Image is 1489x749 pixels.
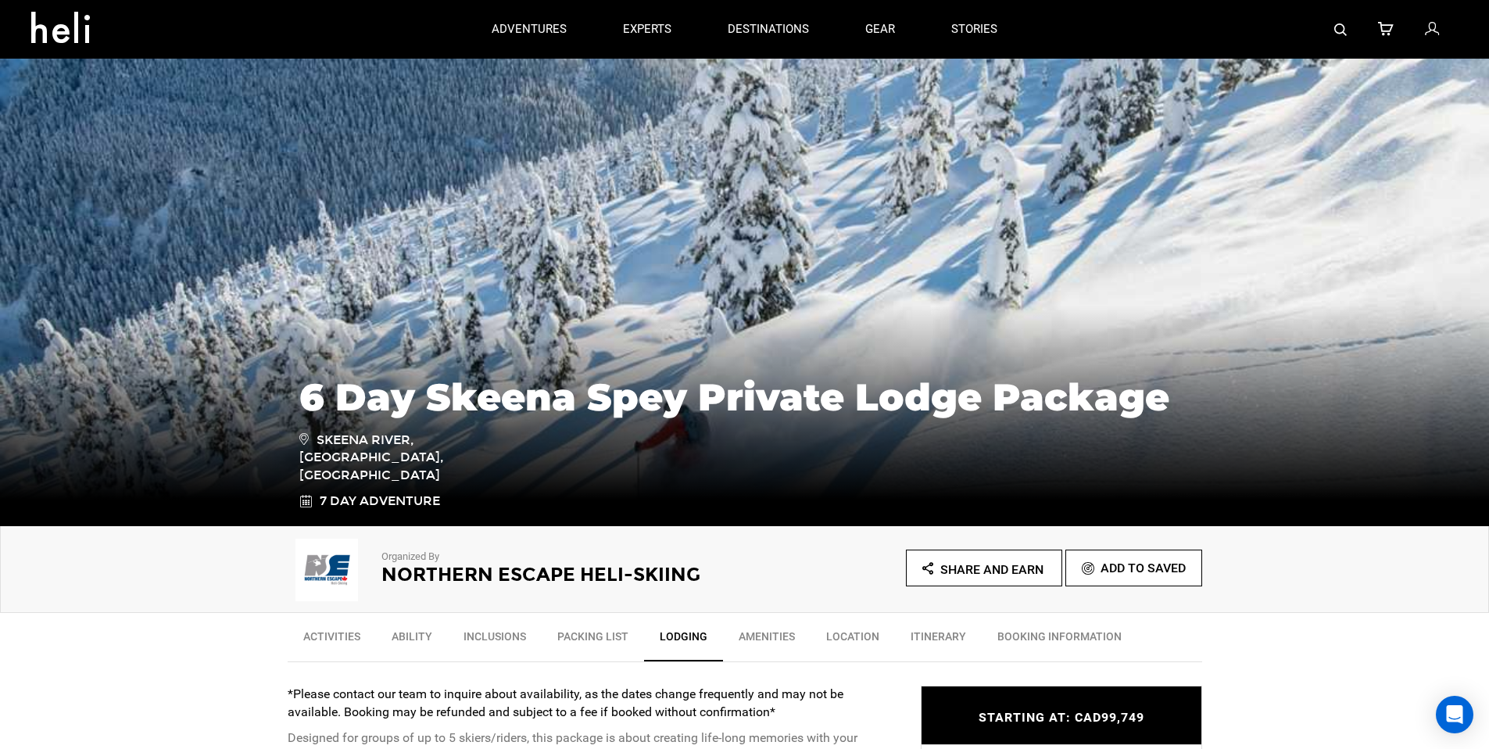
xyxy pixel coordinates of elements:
span: STARTING AT: CAD99,749 [979,710,1144,725]
h2: Northern Escape Heli-Skiing [381,564,702,585]
img: img_634049a79d2f80bb852de8805dc5f4d5.png [288,539,366,601]
a: Location [811,621,895,660]
p: destinations [728,21,809,38]
a: Ability [376,621,448,660]
strong: *Please contact our team to inquire about availability, as the dates change frequently and may no... [288,686,843,719]
p: adventures [492,21,567,38]
a: Itinerary [895,621,982,660]
span: 7 Day Adventure [320,493,440,511]
p: Organized By [381,550,702,564]
a: Lodging [644,621,723,661]
img: search-bar-icon.svg [1334,23,1347,36]
h1: 6 Day Skeena Spey Private Lodge Package [299,376,1190,418]
a: Packing List [542,621,644,660]
span: Share and Earn [940,562,1043,577]
p: experts [623,21,671,38]
a: Inclusions [448,621,542,660]
a: Activities [288,621,376,660]
div: Open Intercom Messenger [1436,696,1473,733]
a: Amenities [723,621,811,660]
span: Skeena River, [GEOGRAPHIC_DATA], [GEOGRAPHIC_DATA] [299,430,522,486]
a: BOOKING INFORMATION [982,621,1137,660]
span: Add To Saved [1101,561,1186,575]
